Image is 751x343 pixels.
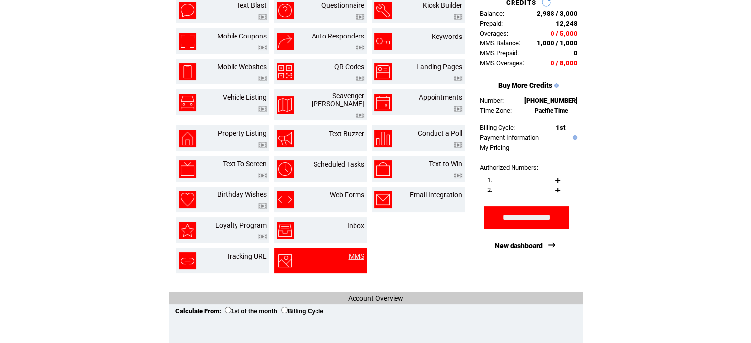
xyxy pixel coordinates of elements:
[218,129,267,137] a: Property Listing
[258,76,267,81] img: video.png
[480,144,509,151] a: My Pricing
[495,242,543,250] a: New dashboard
[454,142,462,148] img: video.png
[179,222,196,239] img: loyalty-program.png
[480,39,520,47] span: MMS Balance:
[258,45,267,50] img: video.png
[179,252,196,269] img: tracking-url.png
[454,106,462,112] img: video.png
[225,307,231,313] input: 1st of the month
[223,160,267,168] a: Text To Screen
[179,160,196,178] img: text-to-screen.png
[374,2,392,19] img: kiosk-builder.png
[277,130,294,147] img: text-buzzer.png
[374,94,392,111] img: appointments.png
[535,107,568,114] span: Pacific Time
[217,32,267,40] a: Mobile Coupons
[480,10,504,17] span: Balance:
[480,107,512,114] span: Time Zone:
[258,14,267,20] img: video.png
[277,191,294,208] img: web-forms.png
[498,81,552,89] a: Buy More Credits
[223,93,267,101] a: Vehicle Listing
[258,203,267,209] img: video.png
[356,14,364,20] img: video.png
[277,2,294,19] img: questionnaire.png
[418,129,462,137] a: Conduct a Poll
[480,30,508,37] span: Overages:
[537,39,578,47] span: 1,000 / 1,000
[429,160,462,168] a: Text to Win
[374,160,392,178] img: text-to-win.png
[349,252,364,260] a: MMS
[334,63,364,71] a: QR Codes
[277,63,294,80] img: qr-codes.png
[356,45,364,50] img: video.png
[258,234,267,239] img: video.png
[356,76,364,81] img: video.png
[179,94,196,111] img: vehicle-listing.png
[179,2,196,19] img: text-blast.png
[480,59,524,67] span: MMS Overages:
[179,130,196,147] img: property-listing.png
[277,252,294,269] img: mms.png
[454,14,462,20] img: video.png
[551,59,578,67] span: 0 / 8,000
[179,63,196,80] img: mobile-websites.png
[258,106,267,112] img: video.png
[237,1,267,9] a: Text Blast
[277,160,294,178] img: scheduled-tasks.png
[179,33,196,50] img: mobile-coupons.png
[487,186,492,193] span: 2.
[574,49,578,57] span: 0
[258,173,267,178] img: video.png
[356,113,364,118] img: video.png
[454,173,462,178] img: video.png
[374,130,392,147] img: conduct-a-poll.png
[419,93,462,101] a: Appointments
[217,191,267,198] a: Birthday Wishes
[225,308,277,315] label: 1st of the month
[226,252,267,260] a: Tracking URL
[556,20,578,27] span: 12,248
[347,222,364,229] a: Inbox
[570,135,577,140] img: help.gif
[537,10,578,17] span: 2,988 / 3,000
[487,176,492,184] span: 1.
[480,164,538,171] span: Authorized Numbers:
[480,134,539,141] a: Payment Information
[480,97,504,104] span: Number:
[330,191,364,199] a: Web Forms
[374,33,392,50] img: keywords.png
[480,124,515,131] span: Billing Cycle:
[312,32,364,40] a: Auto Responders
[410,191,462,199] a: Email Integration
[281,307,288,313] input: Billing Cycle
[329,130,364,138] a: Text Buzzer
[374,191,392,208] img: email-integration.png
[312,92,364,108] a: Scavenger [PERSON_NAME]
[416,63,462,71] a: Landing Pages
[277,96,294,114] img: scavenger-hunt.png
[277,33,294,50] img: auto-responders.png
[480,20,503,27] span: Prepaid:
[314,160,364,168] a: Scheduled Tasks
[175,307,221,315] span: Calculate From:
[432,33,462,40] a: Keywords
[374,63,392,80] img: landing-pages.png
[217,63,267,71] a: Mobile Websites
[454,76,462,81] img: video.png
[524,97,578,104] span: [PHONE_NUMBER]
[258,142,267,148] img: video.png
[321,1,364,9] a: Questionnaire
[552,83,559,88] img: help.gif
[556,124,565,131] span: 1st
[480,49,519,57] span: MMS Prepaid:
[551,30,578,37] span: 0 / 5,000
[348,294,403,302] span: Account Overview
[423,1,462,9] a: Kiosk Builder
[281,308,323,315] label: Billing Cycle
[215,221,267,229] a: Loyalty Program
[179,191,196,208] img: birthday-wishes.png
[277,222,294,239] img: inbox.png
